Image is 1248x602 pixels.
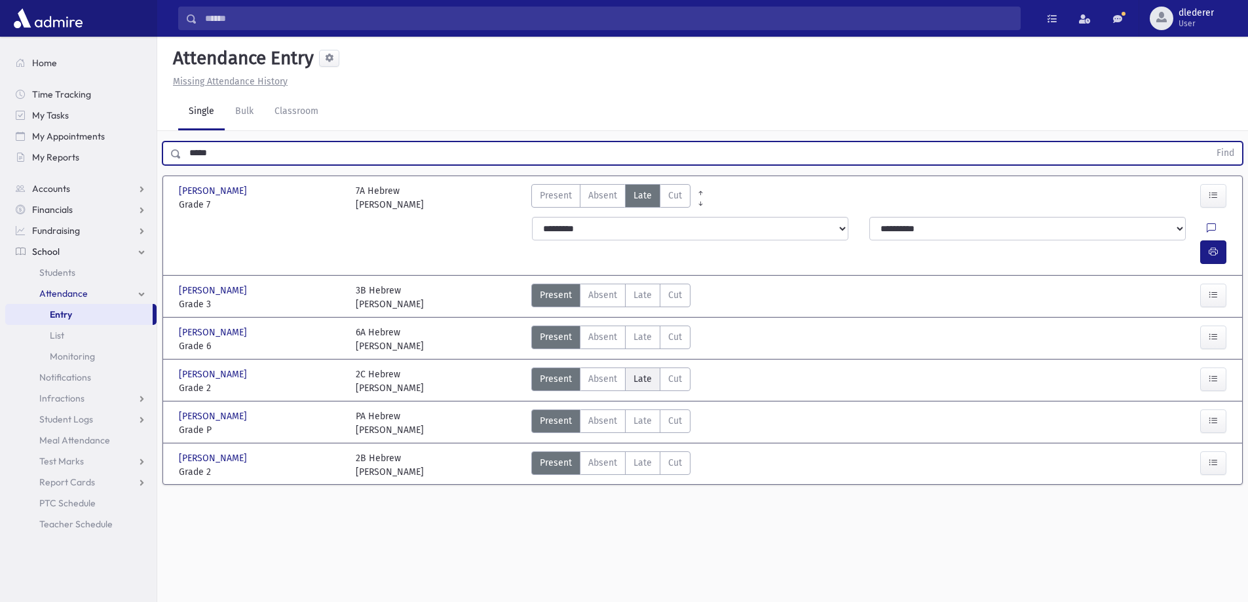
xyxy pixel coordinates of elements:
div: AttTypes [531,367,690,395]
a: Fundraising [5,220,157,241]
span: Meal Attendance [39,434,110,446]
span: PTC Schedule [39,497,96,509]
span: Cut [668,330,682,344]
span: My Tasks [32,109,69,121]
span: Grade P [179,423,343,437]
span: Late [633,288,652,302]
span: Infractions [39,392,85,404]
a: Missing Attendance History [168,76,288,87]
span: Absent [588,189,617,202]
div: 7A Hebrew [PERSON_NAME] [356,184,424,212]
a: Accounts [5,178,157,199]
span: Cut [668,456,682,470]
div: AttTypes [531,284,690,311]
a: School [5,241,157,262]
span: Cut [668,372,682,386]
span: Notifications [39,371,91,383]
a: My Reports [5,147,157,168]
span: Grade 7 [179,198,343,212]
span: Absent [588,414,617,428]
a: Single [178,94,225,130]
span: Grade 2 [179,465,343,479]
img: AdmirePro [10,5,86,31]
button: Find [1209,142,1242,164]
span: Test Marks [39,455,84,467]
a: Student Logs [5,409,157,430]
a: Bulk [225,94,264,130]
span: Grade 3 [179,297,343,311]
span: Present [540,456,572,470]
span: List [50,329,64,341]
a: Monitoring [5,346,157,367]
h5: Attendance Entry [168,47,314,69]
span: Financials [32,204,73,216]
a: Entry [5,304,153,325]
span: [PERSON_NAME] [179,409,250,423]
a: Teacher Schedule [5,514,157,535]
span: Grade 2 [179,381,343,395]
a: My Tasks [5,105,157,126]
span: Present [540,330,572,344]
span: Present [540,189,572,202]
span: Absent [588,456,617,470]
span: School [32,246,60,257]
a: Test Marks [5,451,157,472]
span: User [1179,18,1214,29]
span: Late [633,414,652,428]
span: Late [633,330,652,344]
span: Absent [588,288,617,302]
div: PA Hebrew [PERSON_NAME] [356,409,424,437]
div: AttTypes [531,451,690,479]
span: Cut [668,414,682,428]
span: [PERSON_NAME] [179,184,250,198]
span: [PERSON_NAME] [179,367,250,381]
span: Time Tracking [32,88,91,100]
a: Report Cards [5,472,157,493]
a: My Appointments [5,126,157,147]
span: Report Cards [39,476,95,488]
span: Present [540,288,572,302]
div: AttTypes [531,326,690,353]
span: My Appointments [32,130,105,142]
a: Financials [5,199,157,220]
div: 2B Hebrew [PERSON_NAME] [356,451,424,479]
span: Monitoring [50,350,95,362]
a: Meal Attendance [5,430,157,451]
a: PTC Schedule [5,493,157,514]
span: Accounts [32,183,70,195]
u: Missing Attendance History [173,76,288,87]
span: Absent [588,330,617,344]
a: List [5,325,157,346]
a: Attendance [5,283,157,304]
span: Absent [588,372,617,386]
div: 2C Hebrew [PERSON_NAME] [356,367,424,395]
a: Students [5,262,157,283]
a: Home [5,52,157,73]
div: 3B Hebrew [PERSON_NAME] [356,284,424,311]
input: Search [197,7,1020,30]
a: Infractions [5,388,157,409]
span: [PERSON_NAME] [179,451,250,465]
span: Fundraising [32,225,80,236]
span: dlederer [1179,8,1214,18]
span: Cut [668,189,682,202]
span: Grade 6 [179,339,343,353]
div: AttTypes [531,409,690,437]
span: Present [540,414,572,428]
span: Student Logs [39,413,93,425]
a: Notifications [5,367,157,388]
span: Attendance [39,288,88,299]
span: Entry [50,309,72,320]
div: AttTypes [531,184,690,212]
span: Cut [668,288,682,302]
a: Classroom [264,94,329,130]
span: Present [540,372,572,386]
span: [PERSON_NAME] [179,326,250,339]
span: Late [633,189,652,202]
span: [PERSON_NAME] [179,284,250,297]
span: My Reports [32,151,79,163]
span: Teacher Schedule [39,518,113,530]
span: Home [32,57,57,69]
span: Late [633,372,652,386]
span: Students [39,267,75,278]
